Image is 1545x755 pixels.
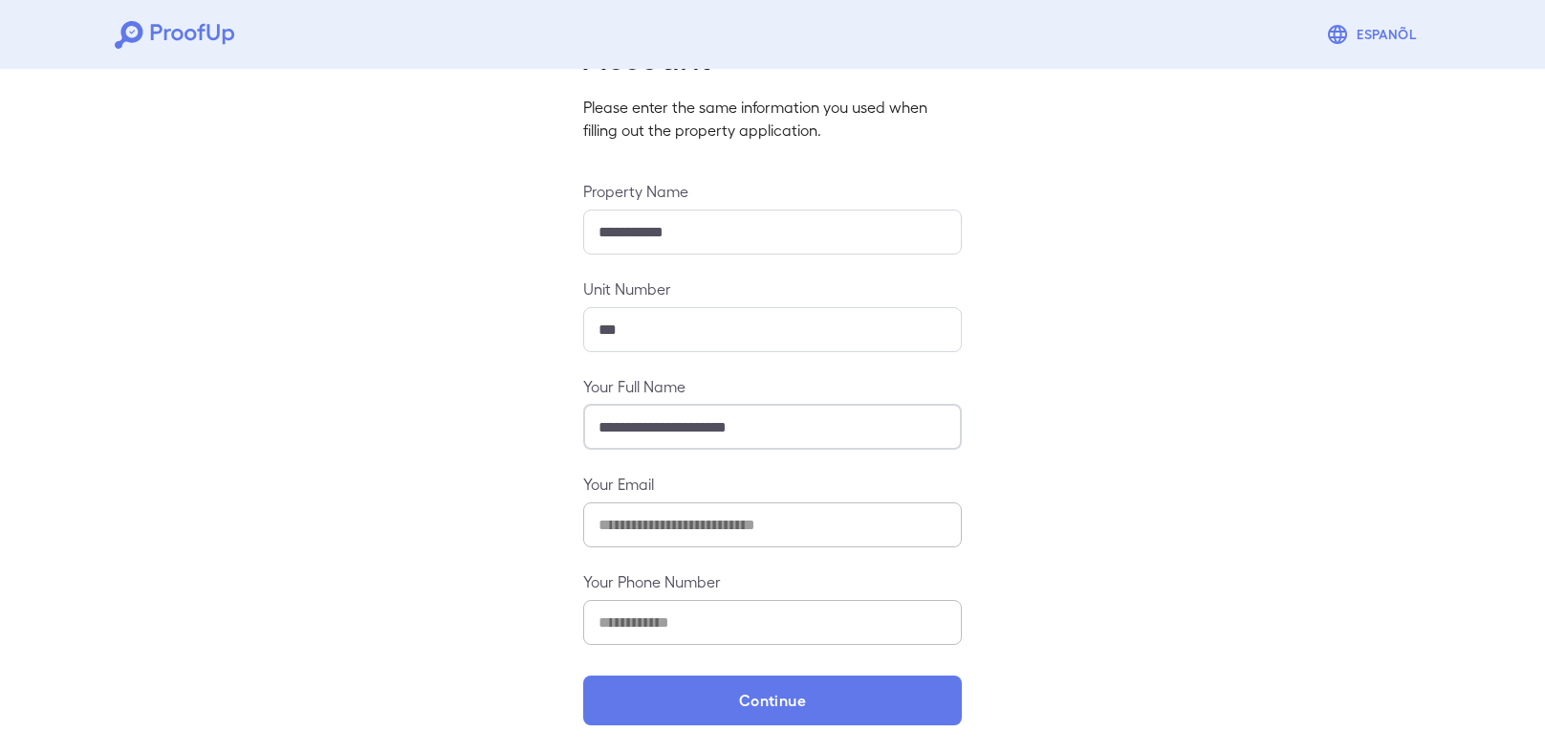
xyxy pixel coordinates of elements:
label: Your Full Name [583,375,962,397]
label: Unit Number [583,278,962,300]
label: Property Name [583,180,962,202]
label: Your Email [583,473,962,495]
button: Espanõl [1318,15,1430,54]
button: Continue [583,676,962,725]
label: Your Phone Number [583,570,962,592]
p: Please enter the same information you used when filling out the property application. [583,96,962,142]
